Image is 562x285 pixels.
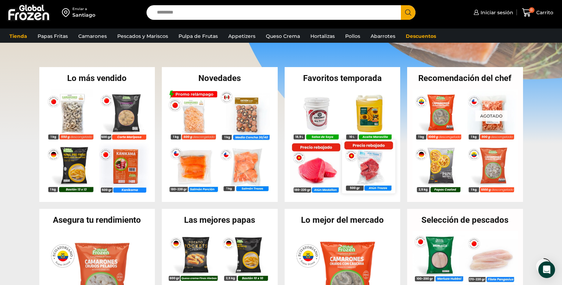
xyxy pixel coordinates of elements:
h2: Lo más vendido [39,74,155,82]
a: Descuentos [402,30,440,43]
a: 0 Carrito [520,5,555,21]
a: Hortalizas [307,30,338,43]
h2: Selección de pescados [407,216,523,224]
span: Iniciar sesión [479,9,513,16]
a: Camarones [75,30,110,43]
span: Carrito [535,9,553,16]
h2: Lo mejor del mercado [285,216,401,224]
a: Pulpa de Frutas [175,30,221,43]
div: Santiago [72,11,95,18]
h2: Favoritos temporada [285,74,401,82]
a: Pollos [342,30,364,43]
a: Pescados y Mariscos [114,30,172,43]
h2: Novedades [162,74,278,82]
img: address-field-icon.svg [62,7,72,18]
span: 0 [529,7,535,13]
a: Abarrotes [367,30,399,43]
a: Iniciar sesión [472,6,513,19]
a: Appetizers [225,30,259,43]
a: Tienda [6,30,31,43]
div: Enviar a [72,7,95,11]
button: Search button [401,5,415,20]
a: Papas Fritas [34,30,71,43]
h2: Asegura tu rendimiento [39,216,155,224]
p: Agotado [475,110,507,121]
h2: Las mejores papas [162,216,278,224]
h2: Recomendación del chef [407,74,523,82]
a: Queso Crema [262,30,303,43]
div: Open Intercom Messenger [538,261,555,278]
